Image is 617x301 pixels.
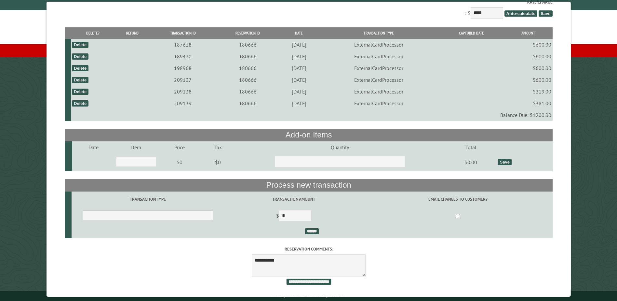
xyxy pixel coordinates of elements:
[235,141,445,153] td: Quantity
[216,50,279,62] td: 180666
[445,141,497,153] td: Total
[504,27,552,39] th: Amount
[150,97,216,109] td: 209139
[65,246,552,252] label: Reservation comments:
[157,141,201,153] td: Price
[318,97,439,109] td: ExternalCardProcessor
[439,27,503,39] th: Captured Date
[504,62,552,74] td: $600.00
[504,10,537,17] span: Auto-calculate
[279,86,318,97] td: [DATE]
[72,77,88,83] div: Delete
[318,50,439,62] td: ExternalCardProcessor
[150,86,216,97] td: 209138
[72,65,88,71] div: Delete
[216,97,279,109] td: 180666
[279,62,318,74] td: [DATE]
[216,62,279,74] td: 180666
[216,74,279,86] td: 180666
[538,10,552,17] span: Save
[72,100,88,107] div: Delete
[216,27,279,39] th: Reservation ID
[279,27,318,39] th: Date
[72,141,115,153] td: Date
[318,27,439,39] th: Transaction Type
[498,159,511,165] div: Save
[364,196,551,202] label: Email changes to customer?
[272,294,345,298] small: © Campground Commander LLC. All rights reserved.
[504,97,552,109] td: $381.00
[318,39,439,50] td: ExternalCardProcessor
[72,89,88,95] div: Delete
[279,97,318,109] td: [DATE]
[216,39,279,50] td: 180666
[279,39,318,50] td: [DATE]
[150,39,216,50] td: 187618
[72,53,88,60] div: Delete
[318,86,439,97] td: ExternalCardProcessor
[504,74,552,86] td: $600.00
[224,207,363,225] td: $
[225,196,362,202] label: Transaction Amount
[201,141,235,153] td: Tax
[150,27,216,39] th: Transaction ID
[71,109,552,121] td: Balance Due: $1200.00
[445,153,497,171] td: $0.00
[279,50,318,62] td: [DATE]
[114,27,149,39] th: Refund
[72,196,223,202] label: Transaction Type
[504,50,552,62] td: $600.00
[72,42,88,48] div: Delete
[115,141,157,153] td: Item
[150,62,216,74] td: 198968
[65,129,552,141] th: Add-on Items
[318,74,439,86] td: ExternalCardProcessor
[157,153,201,171] td: $0
[504,39,552,50] td: $600.00
[71,27,114,39] th: Delete?
[216,86,279,97] td: 180666
[65,179,552,191] th: Process new transaction
[504,86,552,97] td: $219.00
[150,74,216,86] td: 209137
[201,153,235,171] td: $0
[150,50,216,62] td: 189470
[318,62,439,74] td: ExternalCardProcessor
[279,74,318,86] td: [DATE]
